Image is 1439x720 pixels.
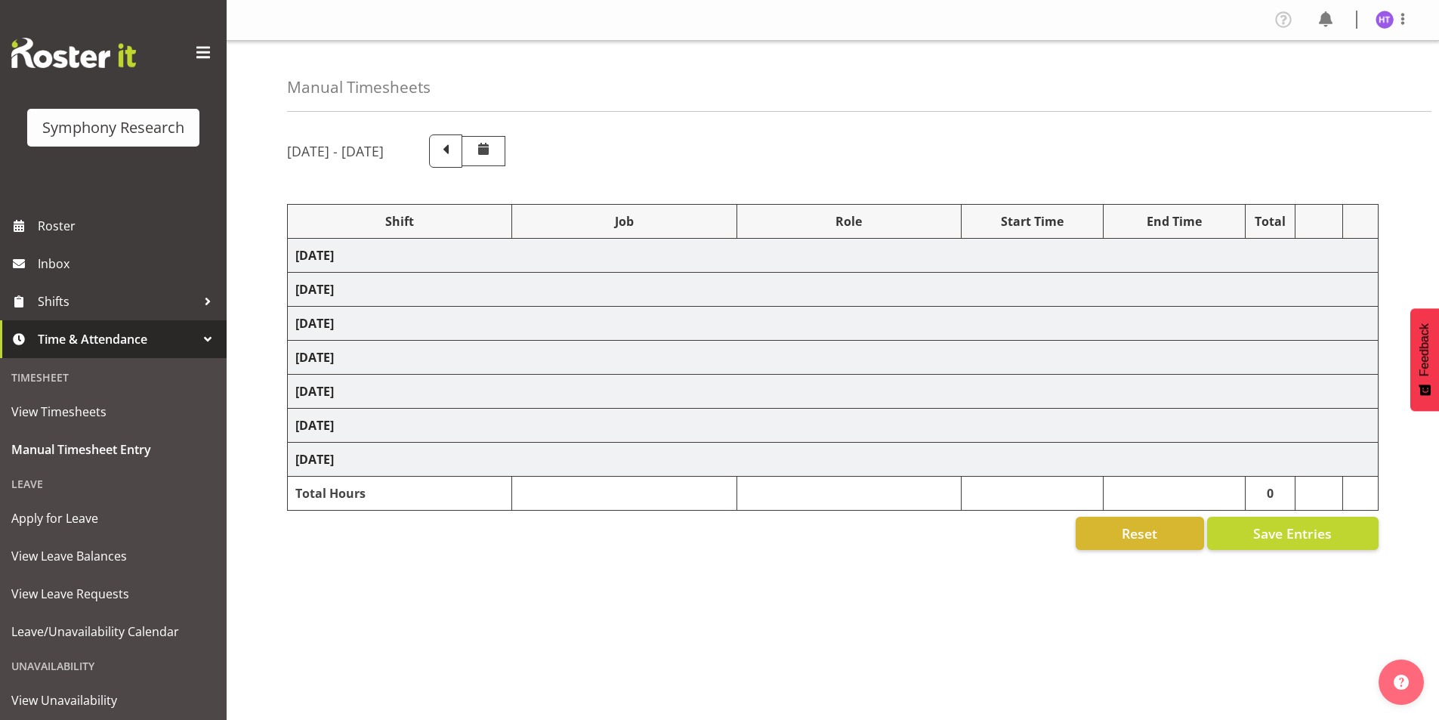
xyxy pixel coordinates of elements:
img: help-xxl-2.png [1394,675,1409,690]
div: Symphony Research [42,116,184,139]
td: [DATE] [288,239,1379,273]
div: Start Time [969,212,1095,230]
td: [DATE] [288,409,1379,443]
td: [DATE] [288,273,1379,307]
td: [DATE] [288,307,1379,341]
span: View Timesheets [11,400,215,423]
div: Unavailability [4,650,223,681]
span: Leave/Unavailability Calendar [11,620,215,643]
a: Leave/Unavailability Calendar [4,613,223,650]
button: Save Entries [1207,517,1379,550]
span: Save Entries [1253,524,1332,543]
a: Apply for Leave [4,499,223,537]
td: [DATE] [288,341,1379,375]
div: End Time [1111,212,1237,230]
span: View Leave Balances [11,545,215,567]
span: Feedback [1418,323,1431,376]
button: Feedback - Show survey [1410,308,1439,411]
span: Inbox [38,252,219,275]
div: Total [1253,212,1288,230]
span: View Leave Requests [11,582,215,605]
div: Timesheet [4,362,223,393]
span: Shifts [38,290,196,313]
td: [DATE] [288,443,1379,477]
img: Rosterit website logo [11,38,136,68]
button: Reset [1076,517,1204,550]
div: Leave [4,468,223,499]
a: View Leave Balances [4,537,223,575]
span: Apply for Leave [11,507,215,530]
div: Shift [295,212,504,230]
a: View Leave Requests [4,575,223,613]
span: Manual Timesheet Entry [11,438,215,461]
h4: Manual Timesheets [287,79,431,96]
td: Total Hours [288,477,512,511]
a: View Unavailability [4,681,223,719]
span: Time & Attendance [38,328,196,351]
span: Reset [1122,524,1157,543]
span: Roster [38,215,219,237]
img: hal-thomas1264.jpg [1376,11,1394,29]
a: View Timesheets [4,393,223,431]
div: Role [745,212,953,230]
td: [DATE] [288,375,1379,409]
div: Job [520,212,728,230]
h5: [DATE] - [DATE] [287,143,384,159]
a: Manual Timesheet Entry [4,431,223,468]
span: View Unavailability [11,689,215,712]
td: 0 [1245,477,1295,511]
